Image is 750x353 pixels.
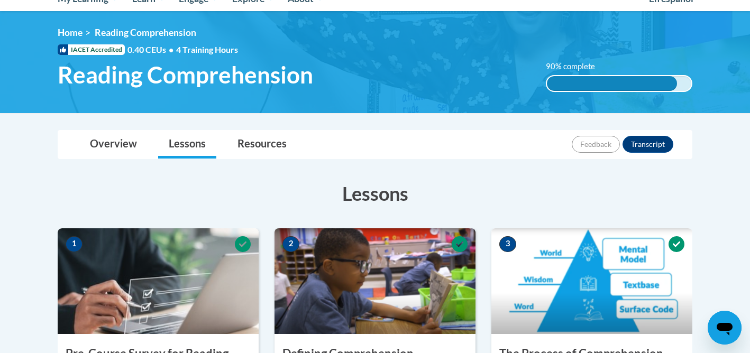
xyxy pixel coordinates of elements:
[66,236,83,252] span: 1
[58,180,692,207] h3: Lessons
[547,76,677,91] div: 90% complete
[58,61,313,89] span: Reading Comprehension
[491,228,692,334] img: Course Image
[275,228,475,334] img: Course Image
[572,136,620,153] button: Feedback
[58,228,259,334] img: Course Image
[227,131,297,159] a: Resources
[623,136,673,153] button: Transcript
[169,44,173,54] span: •
[282,236,299,252] span: 2
[127,44,176,55] span: 0.40 CEUs
[79,131,148,159] a: Overview
[499,236,516,252] span: 3
[58,44,125,55] span: IACET Accredited
[708,311,742,345] iframe: Button to launch messaging window
[176,44,238,54] span: 4 Training Hours
[158,131,216,159] a: Lessons
[546,61,607,72] label: 90% complete
[95,27,196,38] span: Reading Comprehension
[58,27,83,38] a: Home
